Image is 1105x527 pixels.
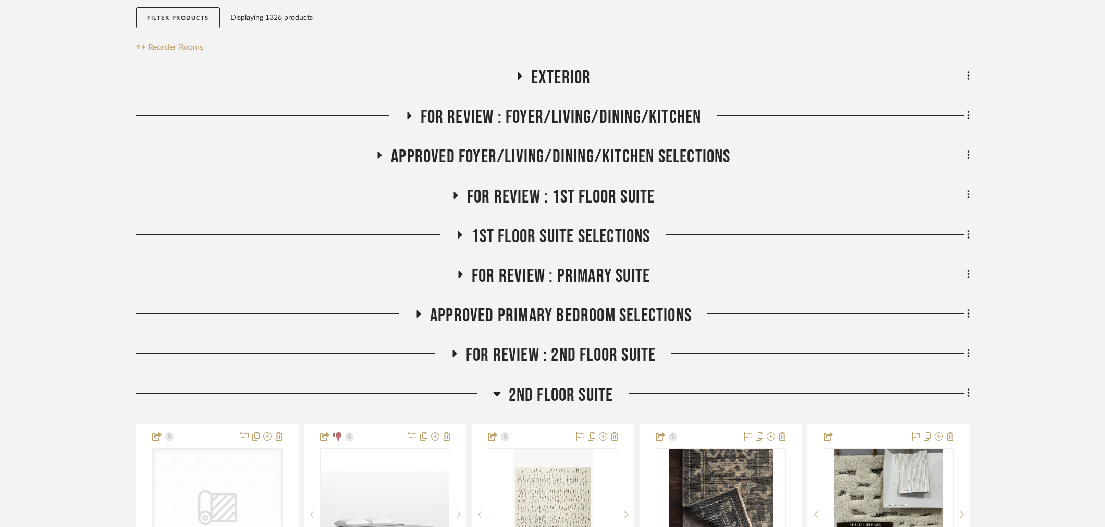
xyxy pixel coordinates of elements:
button: Reorder Rooms [136,41,203,54]
span: Reorder Rooms [148,41,203,54]
button: Filter Products [136,7,220,29]
span: Approved Primary Bedroom Selections [430,305,692,327]
span: FOR REVIEW : 2nd Floor Suite [466,344,656,367]
span: 2nd Floor Suite [509,384,613,407]
span: FOR REVIEW : Primary Suite [472,265,650,287]
span: FOR REVIEW : Foyer/Living/Dining/Kitchen [421,106,702,129]
span: FOR REVIEW : 1st Floor Suite [467,186,655,208]
span: APPROVED FOYER/LIVING/DINING/KITCHEN SELECTIONS [391,146,730,168]
div: Displaying 1326 products [230,7,313,28]
span: Exterior [531,67,591,89]
span: 1st Floor Suite Selections [471,225,650,248]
